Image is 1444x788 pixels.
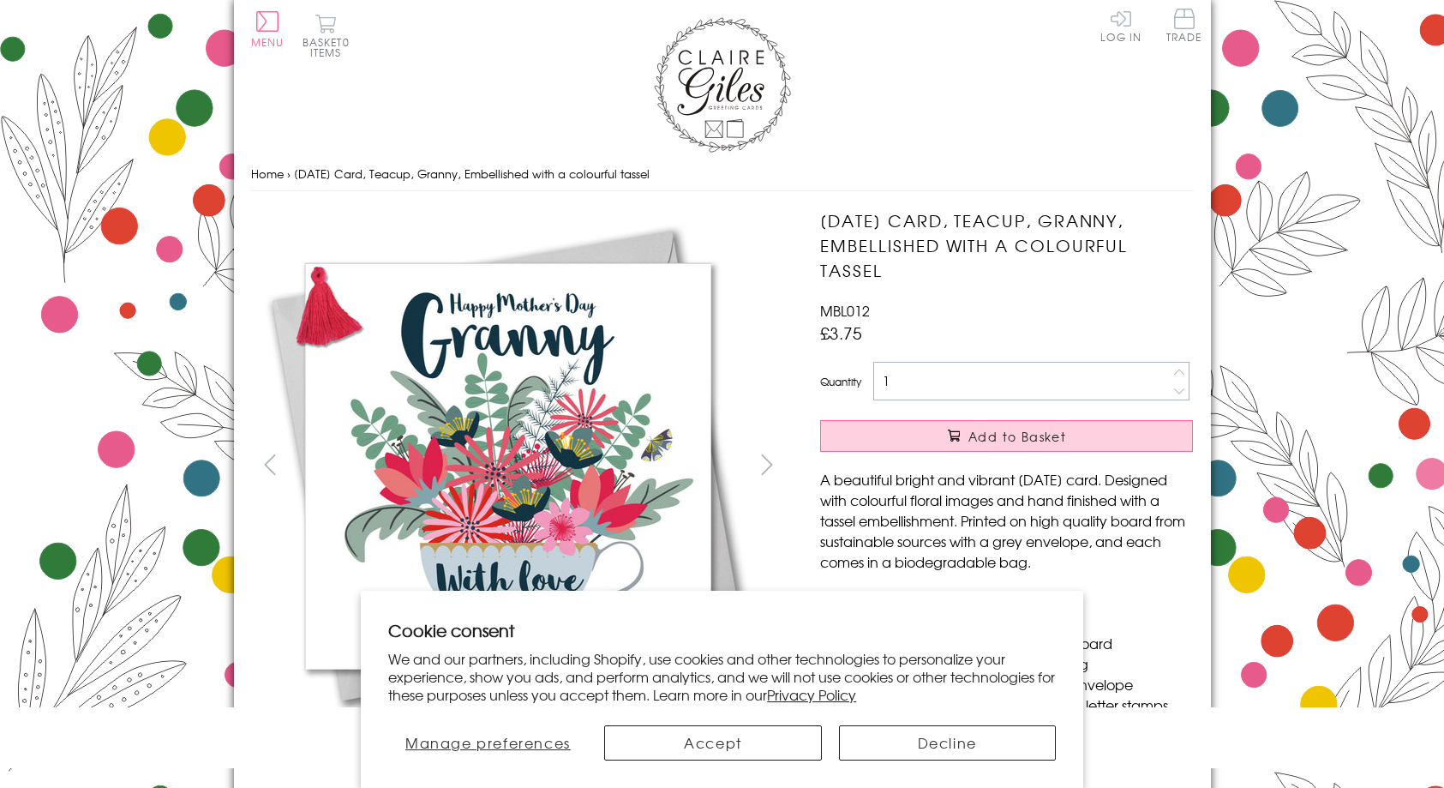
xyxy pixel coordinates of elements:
button: Accept [604,725,821,761]
span: › [287,165,291,182]
button: Basket0 items [303,14,350,57]
button: Decline [839,725,1056,761]
span: Manage preferences [405,732,571,753]
a: Trade [1166,9,1202,45]
span: Add to Basket [968,428,1066,445]
p: We and our partners, including Shopify, use cookies and other technologies to personalize your ex... [388,650,1056,703]
a: Log In [1100,9,1141,42]
button: next [747,445,786,484]
button: Add to Basket [820,420,1193,452]
a: Home [251,165,284,182]
span: £3.75 [820,321,862,345]
span: Menu [251,34,285,50]
img: Mother's Day Card, Teacup, Granny, Embellished with a colourful tassel [250,208,764,723]
span: [DATE] Card, Teacup, Granny, Embellished with a colourful tassel [294,165,650,182]
button: Menu [251,11,285,47]
button: prev [251,445,290,484]
a: Privacy Policy [767,684,856,705]
img: Mother's Day Card, Teacup, Granny, Embellished with a colourful tassel [786,208,1300,723]
p: A beautiful bright and vibrant [DATE] card. Designed with colourful floral images and hand finish... [820,469,1193,572]
img: Claire Giles Greetings Cards [654,17,791,153]
span: Trade [1166,9,1202,42]
h2: Cookie consent [388,618,1056,642]
button: Manage preferences [388,725,587,761]
span: MBL012 [820,300,870,321]
span: 0 items [310,34,350,60]
label: Quantity [820,374,861,389]
nav: breadcrumbs [251,157,1194,192]
h1: [DATE] Card, Teacup, Granny, Embellished with a colourful tassel [820,208,1193,282]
